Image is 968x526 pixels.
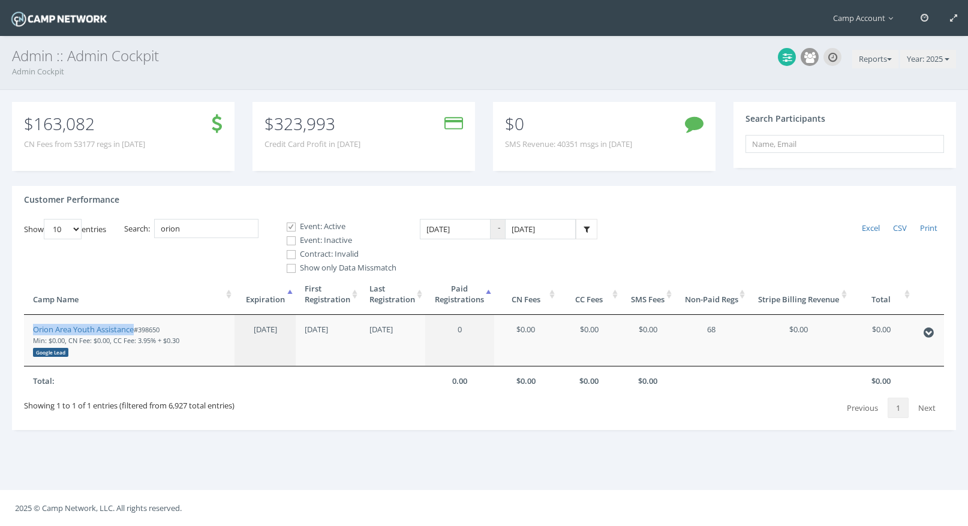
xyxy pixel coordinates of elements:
a: 1 [888,398,909,418]
span: 323,993 [274,112,335,135]
p: 2025 © Camp Network, LLC. All rights reserved. [15,501,953,515]
input: Date Range: From [420,219,491,240]
h4: Search Participants [745,114,825,123]
th: Camp Name: activate to sort column ascending [24,274,235,315]
label: Event: Active [276,221,396,233]
label: Show entries [24,219,106,239]
label: Event: Inactive [276,235,396,247]
p: $ [24,117,145,130]
a: Previous [838,398,886,418]
td: $0.00 [494,315,558,366]
label: Search: [124,219,258,239]
td: 68 [675,315,748,366]
input: Name, Email [745,135,944,153]
div: Showing 1 to 1 of 1 entries (filtered from 6,927 total entries) [24,396,235,411]
span: Excel [862,223,880,233]
th: PaidRegistrations: activate to sort column ascending [425,274,494,315]
span: - [491,219,505,240]
th: LastRegistration: activate to sort column ascending [360,274,425,315]
a: Orion Area Youth Assistance [33,324,134,335]
h3: Admin :: Admin Cockpit [12,48,956,64]
p: $ [264,117,360,130]
th: Total: [24,366,235,396]
span: Credit Card Profit in [DATE] [264,139,360,150]
span: 163,082 [34,112,95,135]
th: FirstRegistration: activate to sort column ascending [296,274,360,315]
td: [DATE] [296,315,360,366]
th: CN Fees: activate to sort column ascending [494,274,558,315]
input: Search: [154,219,258,239]
span: Camp Account [833,13,899,23]
img: Camp Network [9,8,109,29]
span: SMS Revenue: 40351 msgs in [DATE] [505,139,632,150]
span: CN Fees from 53177 regs in [DATE] [24,139,145,150]
th: Expiration: activate to sort column descending [235,274,296,315]
button: Reports [852,50,898,69]
a: Excel [855,219,886,238]
th: $0.00 [558,366,621,396]
th: $0.00 [494,366,558,396]
td: 0 [425,315,494,366]
th: Total: activate to sort column ascending [850,274,913,315]
label: Show only Data Missmatch [276,262,396,274]
td: $0.00 [748,315,849,366]
th: SMS Fees: activate to sort column ascending [621,274,675,315]
a: Print [913,219,944,238]
select: Showentries [44,219,82,239]
th: 0.00 [425,366,494,396]
td: $0.00 [850,315,913,366]
th: $0.00 [850,366,913,396]
small: #398650 Min: $0.00, CN Fee: $0.00, CC Fee: 3.95% + $0.30 [33,325,179,356]
span: Print [920,223,937,233]
th: CC Fees: activate to sort column ascending [558,274,621,315]
td: $0.00 [621,315,675,366]
span: [DATE] [254,324,277,335]
h4: Customer Performance [24,195,119,204]
a: Admin Cockpit [12,66,64,77]
span: $0 [505,112,524,135]
td: [DATE] [360,315,425,366]
th: $0.00 [621,366,675,396]
div: Google Lead [33,348,68,357]
input: Date Range: To [505,219,576,240]
span: CSV [893,223,907,233]
td: $0.00 [558,315,621,366]
button: Year: 2025 [900,50,956,69]
a: CSV [886,219,913,238]
label: Contract: Invalid [276,248,396,260]
span: Year: 2025 [907,53,943,64]
th: Stripe Billing Revenue: activate to sort column ascending [748,274,849,315]
a: Next [910,398,944,418]
th: Non-Paid Regs: activate to sort column ascending [675,274,748,315]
